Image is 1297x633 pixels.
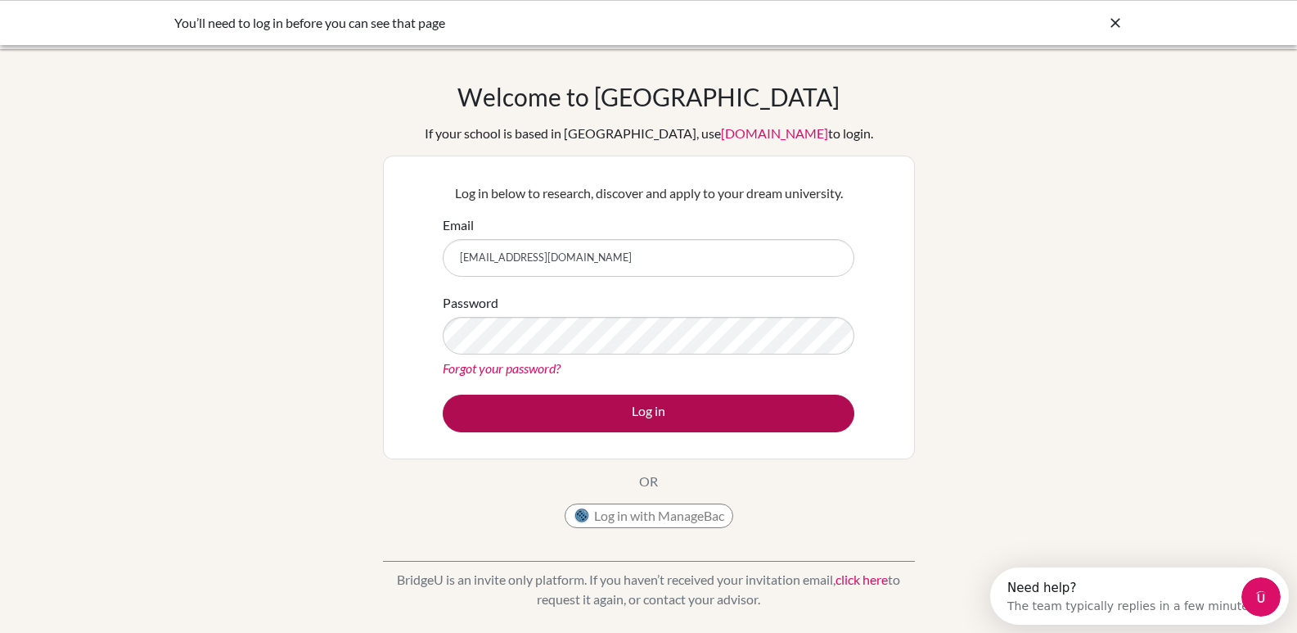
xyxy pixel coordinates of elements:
[721,125,828,141] a: [DOMAIN_NAME]
[443,293,498,313] label: Password
[639,472,658,491] p: OR
[174,13,878,33] div: You’ll need to log in before you can see that page
[383,570,915,609] p: BridgeU is an invite only platform. If you haven’t received your invitation email, to request it ...
[835,572,888,587] a: click here
[443,395,854,432] button: Log in
[990,567,1289,625] iframe: Intercom live chat discovery launcher
[443,215,474,235] label: Email
[457,82,840,111] h1: Welcome to [GEOGRAPHIC_DATA]
[17,27,268,44] div: The team typically replies in a few minutes.
[443,360,561,376] a: Forgot your password?
[425,124,873,143] div: If your school is based in [GEOGRAPHIC_DATA], use to login.
[7,7,317,52] div: Open Intercom Messenger
[1241,577,1281,617] iframe: Intercom live chat
[17,14,268,27] div: Need help?
[443,183,854,203] p: Log in below to research, discover and apply to your dream university.
[565,504,733,528] button: Log in with ManageBac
